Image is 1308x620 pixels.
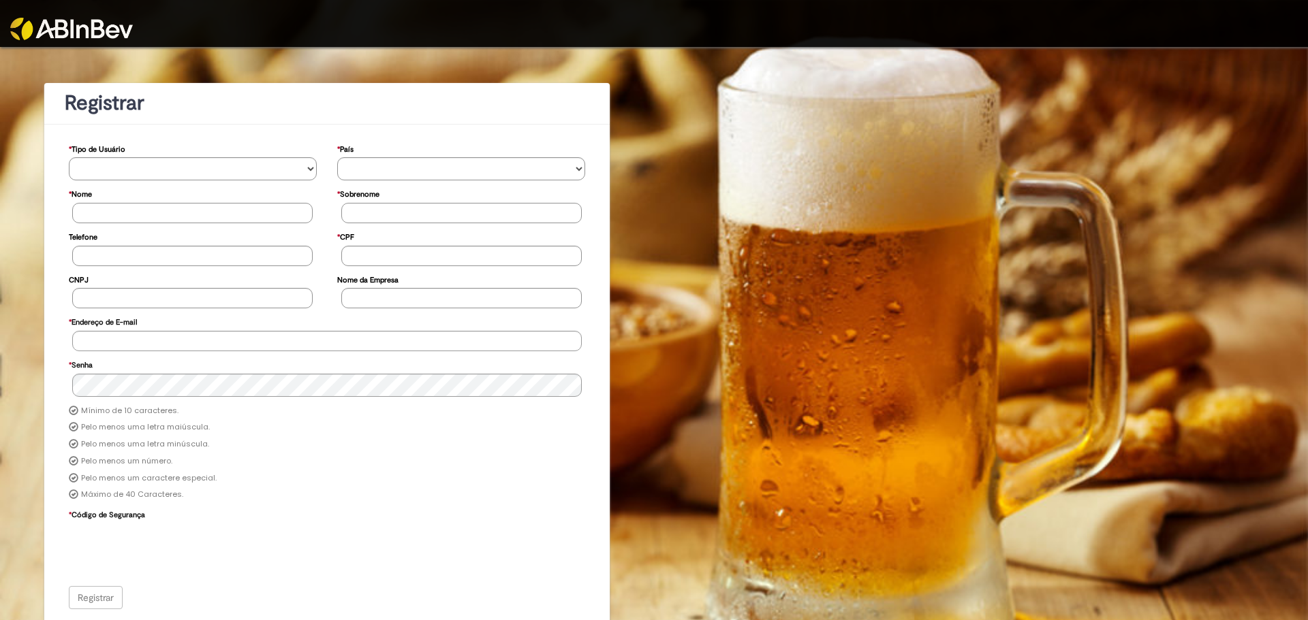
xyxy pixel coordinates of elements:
label: Mínimo de 10 caracteres. [81,406,178,417]
label: Nome da Empresa [337,269,399,289]
label: Máximo de 40 Caracteres. [81,489,183,500]
label: Nome [69,183,92,203]
label: Tipo de Usuário [69,138,125,158]
label: Senha [69,354,93,374]
label: Sobrenome [337,183,379,203]
label: CPF [337,226,354,246]
label: País [337,138,354,158]
label: Pelo menos um caractere especial. [81,473,217,484]
label: Pelo menos um número. [81,456,172,467]
label: Pelo menos uma letra minúscula. [81,439,209,450]
label: CNPJ [69,269,89,289]
iframe: reCAPTCHA [72,523,279,576]
img: ABInbev-white.png [10,18,133,40]
label: Endereço de E-mail [69,311,137,331]
label: Pelo menos uma letra maiúscula. [81,422,210,433]
label: Código de Segurança [69,504,145,523]
h1: Registrar [65,92,589,114]
label: Telefone [69,226,97,246]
